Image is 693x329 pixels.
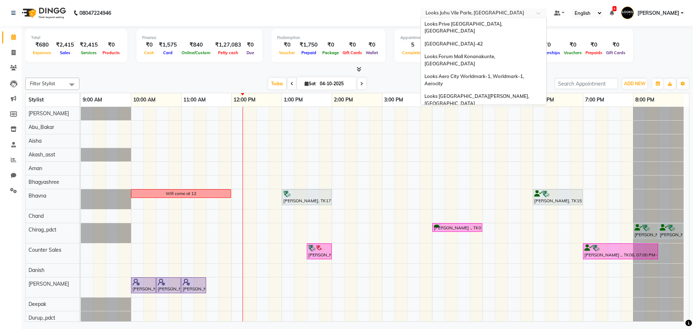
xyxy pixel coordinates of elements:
[142,41,156,49] div: ₹0
[131,95,157,105] a: 10:00 AM
[180,41,212,49] div: ₹840
[341,41,364,49] div: ₹0
[382,95,405,105] a: 3:00 PM
[533,50,562,55] span: Memberships
[332,95,355,105] a: 2:00 PM
[555,78,618,89] input: Search Appointment
[182,95,208,105] a: 11:00 AM
[216,50,240,55] span: Petty cash
[424,21,504,34] span: Looks Prive [GEOGRAPHIC_DATA], [GEOGRAPHIC_DATA]
[29,192,46,199] span: Bhavna
[622,79,647,89] button: ADD NEW
[58,50,72,55] span: Sales
[29,138,42,144] span: Aisha
[433,224,481,231] div: [PERSON_NAME] ., TK07, 04:00 PM-05:00 PM, Classic Pedicure(F)
[533,190,582,204] div: [PERSON_NAME], TK15, 06:00 PM-07:00 PM, Blow Dry Sr. Stylist(F)*
[18,3,68,23] img: logo
[400,50,425,55] span: Completed
[31,50,53,55] span: Expenses
[29,151,55,158] span: Akash_asst
[29,110,69,117] span: [PERSON_NAME]
[161,50,174,55] span: Card
[424,53,496,66] span: Looks Forum Mall Konanakunte, [GEOGRAPHIC_DATA]
[245,50,256,55] span: Due
[29,267,44,273] span: Danish
[400,41,425,49] div: 5
[232,95,257,105] a: 12:00 PM
[180,50,212,55] span: Online/Custom
[424,73,525,86] span: Looks Aero City Worldmark-1, Worldmark-1, Aerocity
[30,81,55,86] span: Filter Stylist
[562,41,584,49] div: ₹0
[624,81,645,86] span: ADD NEW
[424,93,530,106] span: Looks [GEOGRAPHIC_DATA][PERSON_NAME], [GEOGRAPHIC_DATA]
[268,78,286,89] span: Today
[277,50,297,55] span: Voucher
[341,50,364,55] span: Gift Cards
[510,35,627,41] div: Other sales
[282,95,305,105] a: 1:00 PM
[318,78,354,89] input: 2025-10-04
[584,244,657,258] div: [PERSON_NAME] ., TK08, 07:00 PM-08:30 PM, Curling Tongs(F)*
[31,41,53,49] div: ₹680
[101,41,122,49] div: ₹0
[584,50,604,55] span: Prepaids
[29,315,55,321] span: Durup_pdct
[321,41,341,49] div: ₹0
[81,95,104,105] a: 9:00 AM
[244,41,257,49] div: ₹0
[29,96,44,103] span: Stylist
[79,3,111,23] b: 08047224946
[584,41,604,49] div: ₹0
[308,244,331,258] div: [PERSON_NAME], TK27, 01:30 PM-02:00 PM, Stylist Cut(M)
[659,224,683,238] div: [PERSON_NAME], TK30, 08:30 PM-09:00 PM, Head Massage(F)
[533,41,562,49] div: ₹0
[424,41,483,47] span: [GEOGRAPHIC_DATA]-42
[157,278,180,292] div: [PERSON_NAME], TK21, 10:30 AM-11:00 AM, Premium Wax~Full Legs
[29,281,69,287] span: [PERSON_NAME]
[29,179,59,185] span: Bhagyashree
[101,50,122,55] span: Products
[142,50,156,55] span: Cash
[182,278,205,292] div: [PERSON_NAME], TK21, 11:00 AM-11:30 AM, Premium Wax~Full Arms
[604,41,627,49] div: ₹0
[637,9,679,17] span: [PERSON_NAME]
[562,50,584,55] span: Vouchers
[300,50,318,55] span: Prepaid
[132,278,155,292] div: [PERSON_NAME], TK21, 10:00 AM-10:30 AM, Face Bleach(F)
[621,7,634,19] img: Ashish Chaurasia
[29,247,61,253] span: Counter Sales
[613,6,616,11] span: 8
[633,95,656,105] a: 8:00 PM
[29,301,46,307] span: Deepak
[283,190,331,204] div: [PERSON_NAME], TK17, 01:00 PM-02:00 PM, Blow Dry Sr. Stylist(F)*
[77,41,101,49] div: ₹2,415
[364,41,380,49] div: ₹0
[166,190,196,197] div: Will come at 12
[321,50,341,55] span: Package
[634,224,657,238] div: [PERSON_NAME], TK30, 08:00 PM-08:30 PM, Foot Massage(F)
[29,226,56,233] span: Chirag_pdct
[53,41,77,49] div: ₹2,415
[583,95,606,105] a: 7:00 PM
[79,50,99,55] span: Services
[303,81,318,86] span: Sat
[364,50,380,55] span: Wallet
[277,35,380,41] div: Redemption
[400,35,490,41] div: Appointment
[142,35,257,41] div: Finance
[604,50,627,55] span: Gift Cards
[297,41,321,49] div: ₹1,750
[29,124,54,130] span: Abu_Bakar
[31,35,122,41] div: Total
[277,41,297,49] div: ₹0
[212,41,244,49] div: ₹1,27,083
[29,165,42,172] span: Aman
[156,41,180,49] div: ₹1,575
[420,18,547,105] ng-dropdown-panel: Options list
[29,213,44,219] span: Chand
[610,10,614,16] a: 8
